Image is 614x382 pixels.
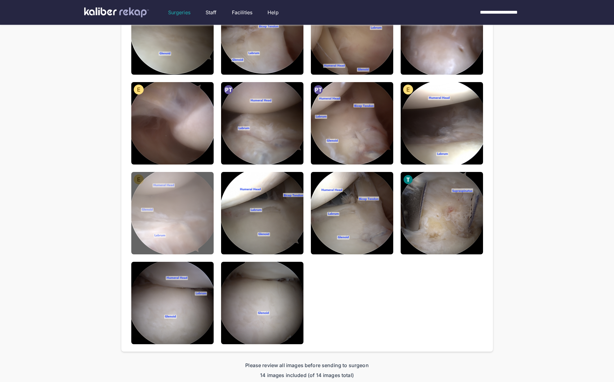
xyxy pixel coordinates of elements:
[245,371,369,379] span: 14 images included (of 14 images total)
[401,82,483,165] img: Holtman_John_69241_ShoulderArthroscopy_2025-09-02-094428_Dr.LyndonGross__Still_008.jpg
[313,85,323,94] img: post-treatment-icon.f6304ef6.svg
[268,9,279,16] a: Help
[311,172,393,254] img: Holtman_John_69241_ShoulderArthroscopy_2025-09-02-094428_Dr.LyndonGross__Still_011.jpg
[168,9,190,16] a: Surgeries
[403,174,413,184] img: treatment-icon.9f8bb349.svg
[206,9,217,16] a: Staff
[232,9,253,16] a: Facilities
[221,262,303,344] img: Holtman_John_69241_ShoulderArthroscopy_2025-09-02-094428_Dr.LyndonGross__Still_014.jpg
[401,172,483,254] img: Holtman_John_69241_ShoulderArthroscopy_2025-09-02-094428_Dr.LyndonGross__Still_012.jpg
[403,85,413,94] img: evaluation-icon.135c065c.svg
[131,172,214,254] img: Holtman_John_69241_ShoulderArthroscopy_2025-09-02-094428_Dr.LyndonGross__Still_009.jpg
[224,85,233,94] img: post-treatment-icon.f6304ef6.svg
[84,7,149,17] img: kaliber labs logo
[131,262,214,344] img: Holtman_John_69241_ShoulderArthroscopy_2025-09-02-094428_Dr.LyndonGross__Still_013.jpg
[221,172,303,254] img: Holtman_John_69241_ShoulderArthroscopy_2025-09-02-094428_Dr.LyndonGross__Still_010.jpg
[131,82,214,165] img: Holtman_John_69241_ShoulderArthroscopy_2025-09-02-094428_Dr.LyndonGross__Still_005.jpg
[134,85,144,94] img: evaluation-icon.135c065c.svg
[311,82,393,165] img: Holtman_John_69241_ShoulderArthroscopy_2025-09-02-094428_Dr.LyndonGross__Still_007.jpg
[221,82,303,165] img: Holtman_John_69241_ShoulderArthroscopy_2025-09-02-094428_Dr.LyndonGross__Still_006.jpg
[245,362,369,369] span: Please review all images before sending to surgeon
